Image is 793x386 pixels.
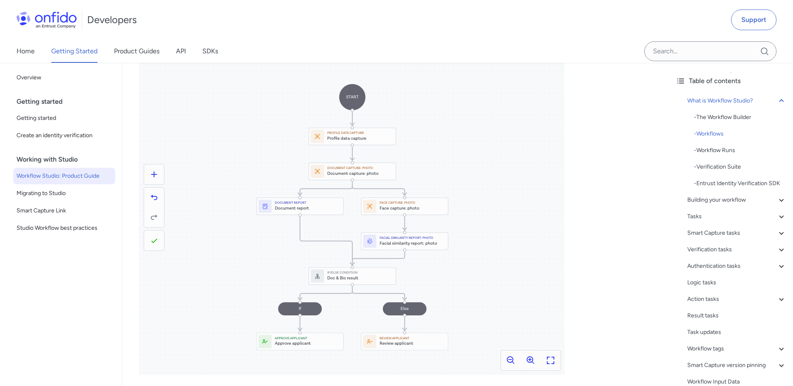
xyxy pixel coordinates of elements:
a: Create an identity verification [13,127,115,144]
span: Migrating to Studio [17,188,112,198]
span: Overview [17,73,112,83]
a: -Entrust Identity Verification SDK [694,179,786,188]
a: Getting Started [51,40,97,63]
a: Support [731,10,776,30]
div: Working with Studio [17,151,119,168]
a: Result tasks [687,311,786,321]
h1: Developers [87,13,137,26]
a: -Workflows [694,129,786,139]
a: Verification tasks [687,245,786,255]
div: - Verification Suite [694,162,786,172]
a: Home [17,40,35,63]
a: -The Workflow Builder [694,112,786,122]
a: Smart Capture version pinning [687,360,786,370]
span: Studio Workflow best practices [17,223,112,233]
a: Product Guides [114,40,159,63]
a: Smart Capture Link [13,203,115,219]
a: Studio Workflow best practices [13,220,115,236]
a: Smart Capture tasks [687,228,786,238]
a: Action tasks [687,294,786,304]
a: -Workflow Runs [694,145,786,155]
a: Logic tasks [687,278,786,288]
a: API [176,40,186,63]
a: Migrating to Studio [13,185,115,202]
a: SDKs [202,40,218,63]
a: Task updates [687,327,786,337]
span: Smart Capture Link [17,206,112,216]
div: - Workflows [694,129,786,139]
span: Workflow Studio: Product Guide [17,171,112,181]
a: Tasks [687,212,786,222]
div: - The Workflow Builder [694,112,786,122]
a: What is Workflow Studio? [687,96,786,106]
div: - Workflow Runs [694,145,786,155]
a: Overview [13,69,115,86]
a: Building your workflow [687,195,786,205]
a: Workflow Studio: Product Guide [13,168,115,184]
a: Authentication tasks [687,261,786,271]
div: - Entrust Identity Verification SDK [694,179,786,188]
span: Getting started [17,113,112,123]
a: Workflow tags [687,344,786,354]
span: Create an identity verification [17,131,112,141]
img: Onfido Logo [17,12,77,28]
div: Table of contents [676,76,786,86]
a: -Verification Suite [694,162,786,172]
a: Getting started [13,110,115,126]
img: A simple workflow [139,38,565,375]
div: Getting started [17,93,119,110]
input: Onfido search input field [644,41,776,61]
